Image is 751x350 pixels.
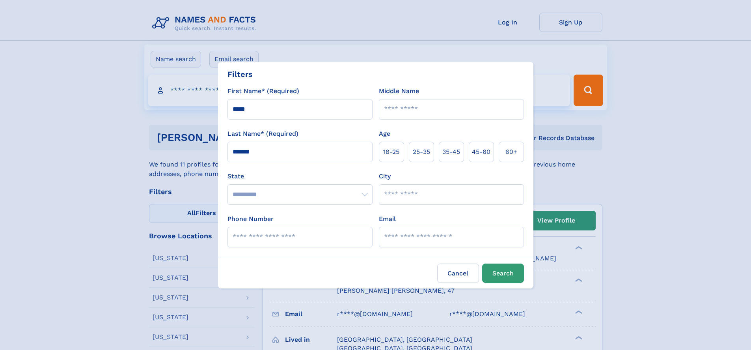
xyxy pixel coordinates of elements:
span: 45‑60 [472,147,490,157]
div: Filters [227,68,253,80]
label: Middle Name [379,86,419,96]
label: State [227,172,373,181]
span: 25‑35 [413,147,430,157]
label: Email [379,214,396,224]
label: First Name* (Required) [227,86,299,96]
label: Cancel [437,264,479,283]
label: Last Name* (Required) [227,129,298,139]
button: Search [482,264,524,283]
label: Phone Number [227,214,274,224]
span: 18‑25 [383,147,399,157]
span: 35‑45 [442,147,460,157]
label: City [379,172,391,181]
span: 60+ [505,147,517,157]
label: Age [379,129,390,139]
